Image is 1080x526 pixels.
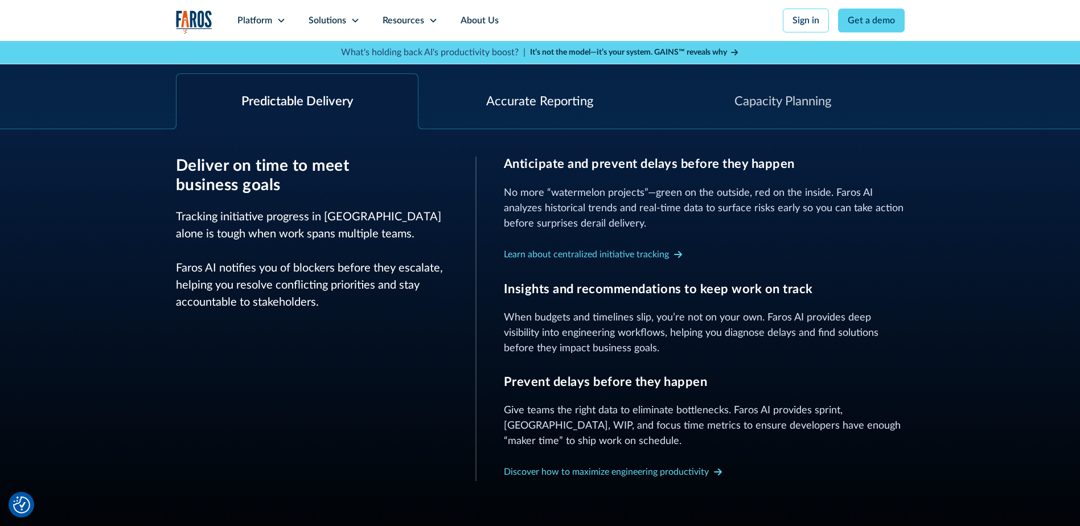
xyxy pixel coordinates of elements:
div: Solutions [309,14,346,27]
div: Capacity Planning [734,92,831,111]
a: Sign in [783,9,829,32]
p: Tracking initiative progress in [GEOGRAPHIC_DATA] alone is tough when work spans multiple teams. ... [176,208,448,311]
img: Revisit consent button [13,496,30,513]
div: Resources [383,14,424,27]
button: Cookie Settings [13,496,30,513]
p: No more “watermelon projects”—green on the outside, red on the inside. Faros AI analyzes historic... [504,186,905,232]
div: Learn about centralized initiative tracking [504,248,669,261]
p: What's holding back AI's productivity boost? | [341,46,525,59]
h3: Anticipate and prevent delays before they happen [504,157,905,171]
a: Discover how to maximize engineering productivity [504,463,722,481]
strong: It’s not the model—it’s your system. GAINS™ reveals why [530,48,727,56]
h3: Deliver on time to meet business goals [176,157,448,195]
div: Discover how to maximize engineering productivity [504,465,709,479]
a: home [176,10,212,34]
a: Get a demo [838,9,905,32]
div: Predictable Delivery [241,92,353,111]
p: When budgets and timelines slip, you’re not on your own. Faros AI provides deep visibility into e... [504,310,905,356]
h3: Insights and recommendations to keep work on track [504,282,905,297]
p: Give teams the right data to eliminate bottlenecks. Faros AI provides sprint, [GEOGRAPHIC_DATA], ... [504,403,905,449]
img: Logo of the analytics and reporting company Faros. [176,10,212,34]
h3: Prevent delays before they happen [504,375,905,389]
div: Accurate Reporting [486,92,593,111]
div: Platform [237,14,272,27]
a: It’s not the model—it’s your system. GAINS™ reveals why [530,47,740,59]
a: Learn about centralized initiative tracking [504,245,683,264]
